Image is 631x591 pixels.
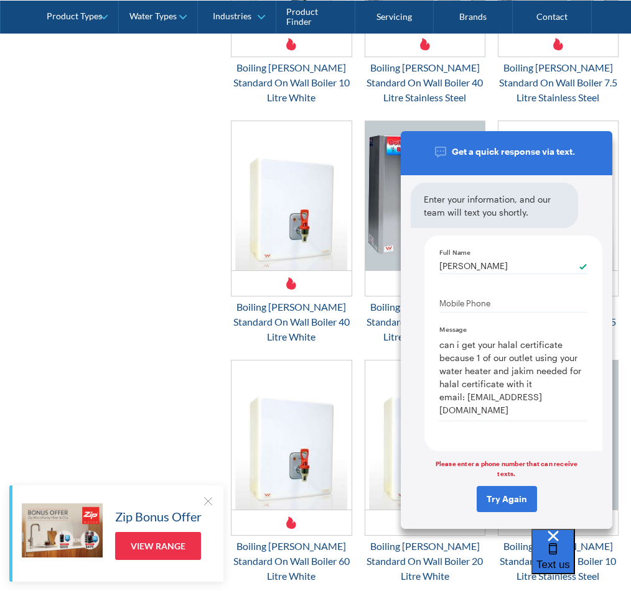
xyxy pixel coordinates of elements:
div: Try Again [478,495,536,503]
p: Please enter a phone number that can receive texts. [429,459,584,479]
iframe: podium webchat widget bubble [531,529,631,591]
div: Get a quick response via text. [416,144,590,158]
div: Enter your information, and our team will text you shortly. [424,192,562,218]
button: send message [477,486,537,512]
